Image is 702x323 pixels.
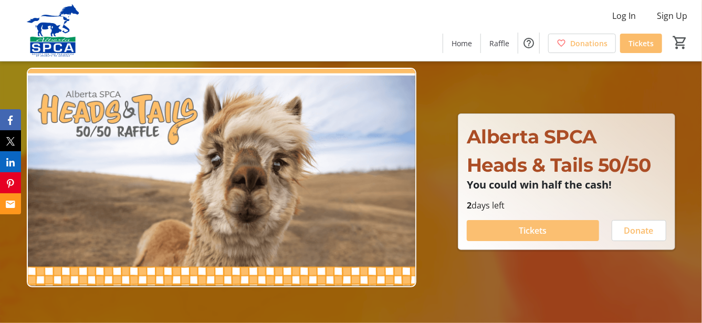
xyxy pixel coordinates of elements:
[612,220,666,241] button: Donate
[467,199,666,212] p: days left
[657,9,687,22] span: Sign Up
[467,153,651,176] span: Heads & Tails 50/50
[548,34,616,53] a: Donations
[670,33,689,52] button: Cart
[624,224,654,237] span: Donate
[489,38,509,49] span: Raffle
[467,125,597,148] span: Alberta SPCA
[604,7,644,24] button: Log In
[518,33,539,54] button: Help
[452,38,472,49] span: Home
[481,34,518,53] a: Raffle
[467,220,599,241] button: Tickets
[620,34,662,53] a: Tickets
[570,38,607,49] span: Donations
[648,7,696,24] button: Sign Up
[443,34,480,53] a: Home
[519,224,547,237] span: Tickets
[467,200,472,211] span: 2
[6,4,100,57] img: Alberta SPCA's Logo
[467,179,666,191] p: You could win half the cash!
[612,9,636,22] span: Log In
[628,38,654,49] span: Tickets
[27,68,416,287] img: Campaign CTA Media Photo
